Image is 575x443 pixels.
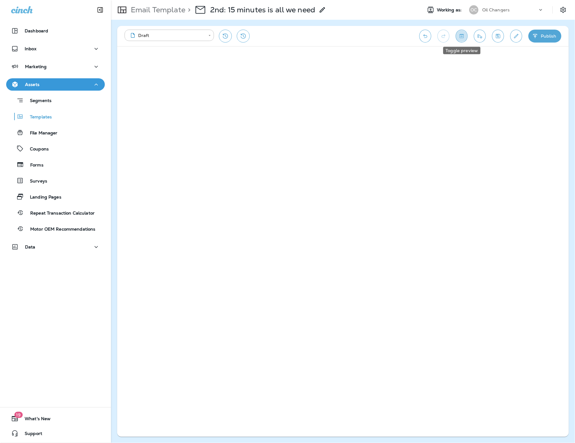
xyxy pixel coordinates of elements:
[25,244,35,249] p: Data
[24,98,51,104] p: Segments
[492,30,504,43] button: Save
[128,5,185,14] p: Email Template
[6,43,105,55] button: Inbox
[24,211,95,216] p: Repeat Transaction Calculator
[474,30,486,43] button: Send test email
[24,195,61,200] p: Landing Pages
[419,30,431,43] button: Undo
[6,174,105,187] button: Surveys
[6,94,105,107] button: Segments
[24,114,52,120] p: Templates
[25,28,48,33] p: Dashboard
[185,5,191,14] p: >
[237,30,250,43] button: View Changelog
[6,158,105,171] button: Forms
[219,30,232,43] button: Restore from previous version
[510,30,522,43] button: Edit details
[528,30,561,43] button: Publish
[24,227,96,232] p: Motor OEM Recommendations
[6,206,105,219] button: Repeat Transaction Calculator
[558,4,569,15] button: Settings
[129,32,204,39] div: Draft
[6,78,105,91] button: Assets
[482,7,510,12] p: Oil Changers
[6,412,105,425] button: 19What's New
[469,5,478,14] div: OC
[6,60,105,73] button: Marketing
[14,412,23,418] span: 19
[18,431,42,438] span: Support
[6,427,105,440] button: Support
[18,416,51,424] span: What's New
[6,142,105,155] button: Coupons
[25,46,36,51] p: Inbox
[92,4,109,16] button: Collapse Sidebar
[24,130,58,136] p: File Manager
[24,146,49,152] p: Coupons
[6,241,105,253] button: Data
[6,25,105,37] button: Dashboard
[25,82,39,87] p: Assets
[6,126,105,139] button: File Manager
[6,190,105,203] button: Landing Pages
[6,222,105,235] button: Motor OEM Recommendations
[25,64,47,69] p: Marketing
[210,5,315,14] p: 2nd: 15 minutes is all we need
[456,30,468,43] button: Toggle preview
[6,110,105,123] button: Templates
[24,162,43,168] p: Forms
[443,47,481,54] div: Toggle preview
[24,178,47,184] p: Surveys
[437,7,463,13] span: Working as:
